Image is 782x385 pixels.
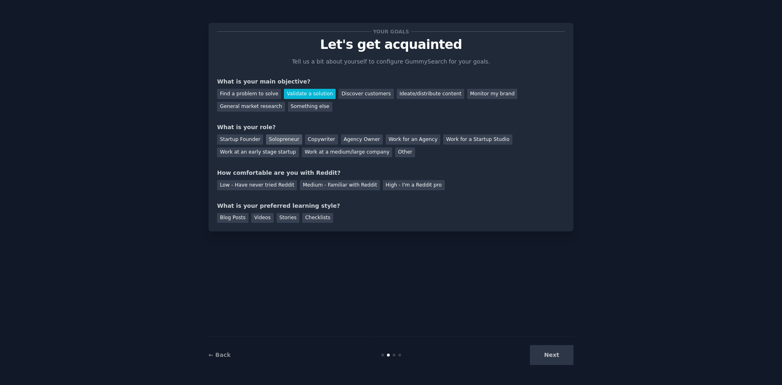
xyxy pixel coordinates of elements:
div: How comfortable are you with Reddit? [217,169,565,177]
div: Discover customers [338,89,393,99]
div: Other [395,147,415,158]
div: Validate a solution [284,89,336,99]
div: Work for a Startup Studio [443,134,512,145]
div: What is your role? [217,123,565,132]
div: Agency Owner [341,134,383,145]
div: Work at a medium/large company [302,147,392,158]
div: Work for an Agency [386,134,440,145]
div: Copywriter [305,134,338,145]
a: ← Back [209,352,231,358]
div: Stories [277,213,299,223]
p: Let's get acquainted [217,37,565,52]
div: What is your main objective? [217,77,565,86]
div: Something else [288,102,332,112]
div: Blog Posts [217,213,248,223]
div: Work at an early stage startup [217,147,299,158]
span: Your goals [371,27,411,36]
p: Tell us a bit about yourself to configure GummySearch for your goals. [288,57,494,66]
div: Checklists [302,213,333,223]
div: General market research [217,102,285,112]
div: Ideate/distribute content [397,89,464,99]
div: Find a problem to solve [217,89,281,99]
div: Low - Have never tried Reddit [217,180,297,190]
div: What is your preferred learning style? [217,202,565,210]
div: High - I'm a Reddit pro [383,180,445,190]
div: Videos [251,213,274,223]
div: Startup Founder [217,134,263,145]
div: Monitor my brand [467,89,517,99]
div: Solopreneur [266,134,302,145]
div: Medium - Familiar with Reddit [300,180,380,190]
